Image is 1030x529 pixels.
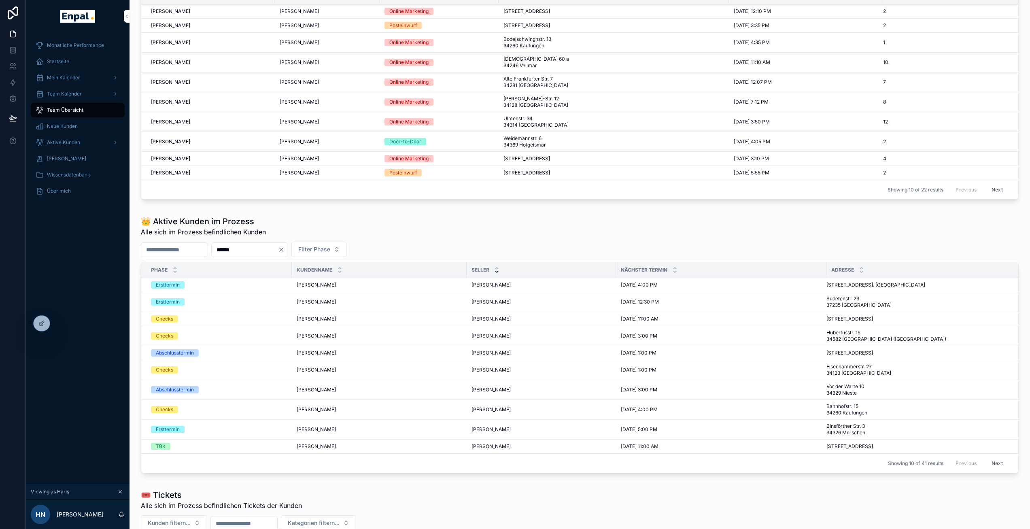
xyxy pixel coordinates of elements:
[503,96,724,108] a: [PERSON_NAME]-Str. 12 34128 [GEOGRAPHIC_DATA]
[280,138,319,145] span: [PERSON_NAME]
[734,138,878,145] a: [DATE] 4:05 PM
[621,267,667,273] span: Nächster Termin
[826,350,873,356] span: [STREET_ADDRESS]
[986,183,1009,196] button: Next
[280,59,319,66] span: [PERSON_NAME]
[503,76,619,89] span: Alte Frankfurter Str. 7 34281 [GEOGRAPHIC_DATA]
[297,299,462,305] a: [PERSON_NAME]
[734,99,878,105] a: [DATE] 7:12 PM
[148,519,191,527] span: Kunden filtern...
[621,387,657,393] span: [DATE] 3:00 PM
[297,350,336,356] span: [PERSON_NAME]
[31,135,125,150] a: Aktive Kunden
[883,99,886,105] span: 8
[883,79,1009,85] a: 7
[734,119,878,125] a: [DATE] 3:50 PM
[883,138,1009,145] a: 2
[503,22,724,29] a: [STREET_ADDRESS]
[389,118,429,125] div: Online Marketing
[156,281,180,289] div: Ersttermin
[503,36,593,49] span: Bodelschwinghstr. 13 34260 Kaufungen
[151,138,190,145] span: [PERSON_NAME]
[734,8,878,15] a: [DATE] 12:10 PM
[503,170,724,176] a: [STREET_ADDRESS]
[826,423,1009,436] a: Binsförther Str. 3 34326 Morschen
[297,333,462,339] a: [PERSON_NAME]
[156,332,173,340] div: Checks
[151,79,270,85] a: [PERSON_NAME]
[47,172,90,178] span: Wissensdatenbank
[621,299,659,305] span: [DATE] 12:30 PM
[151,267,168,273] span: Phase
[621,387,822,393] a: [DATE] 3:00 PM
[471,426,511,433] span: [PERSON_NAME]
[621,282,658,288] span: [DATE] 4:00 PM
[151,406,287,413] a: Checks
[151,281,287,289] a: Ersttermin
[47,74,80,81] span: Mein Kalender
[883,138,886,145] span: 2
[734,59,878,66] a: [DATE] 11:10 AM
[471,350,611,356] a: [PERSON_NAME]
[151,138,270,145] a: [PERSON_NAME]
[384,155,494,162] a: Online Marketing
[734,22,769,29] span: [DATE] 3:35 PM
[280,155,375,162] a: [PERSON_NAME]
[31,87,125,101] a: Team Kalender
[384,118,494,125] a: Online Marketing
[503,22,550,29] span: [STREET_ADDRESS]
[734,170,878,176] a: [DATE] 5:55 PM
[151,8,190,15] span: [PERSON_NAME]
[826,316,873,322] span: [STREET_ADDRESS]
[151,298,287,306] a: Ersttermin
[621,443,658,450] span: [DATE] 11:00 AM
[883,155,1009,162] a: 4
[471,367,511,373] span: [PERSON_NAME]
[47,42,104,49] span: Monatliche Performance
[826,443,1009,450] a: [STREET_ADDRESS]
[384,22,494,29] a: Posteinwurf
[503,155,724,162] a: [STREET_ADDRESS]
[280,119,375,125] a: [PERSON_NAME]
[47,58,69,65] span: Startseite
[151,99,270,105] a: [PERSON_NAME]
[471,299,611,305] a: [PERSON_NAME]
[888,187,943,193] span: Showing 10 of 22 results
[151,443,287,450] a: TBK
[621,333,822,339] a: [DATE] 3:00 PM
[471,367,611,373] a: [PERSON_NAME]
[297,350,462,356] a: [PERSON_NAME]
[734,59,770,66] span: [DATE] 11:10 AM
[888,460,943,467] span: Showing 10 of 41 results
[280,170,375,176] a: [PERSON_NAME]
[471,387,611,393] a: [PERSON_NAME]
[503,135,724,148] a: Weidemannstr. 6 34369 Hofgeismar
[826,383,896,396] span: Vor der Warte 10 34329 Nieste
[31,119,125,134] a: Neue Kunden
[883,8,1009,15] a: 2
[734,39,770,46] span: [DATE] 4:35 PM
[471,282,511,288] span: [PERSON_NAME]
[471,406,611,413] a: [PERSON_NAME]
[151,39,270,46] a: [PERSON_NAME]
[734,22,878,29] a: [DATE] 3:35 PM
[621,316,658,322] span: [DATE] 11:00 AM
[156,298,180,306] div: Ersttermin
[471,316,511,322] span: [PERSON_NAME]
[278,246,288,253] button: Clear
[389,169,417,176] div: Posteinwurf
[734,138,770,145] span: [DATE] 4:05 PM
[471,406,511,413] span: [PERSON_NAME]
[471,282,611,288] a: [PERSON_NAME]
[883,155,886,162] span: 4
[291,242,347,257] button: Select Button
[826,295,926,308] span: Sudetenstr. 23 37235 [GEOGRAPHIC_DATA]
[280,22,375,29] a: [PERSON_NAME]
[389,138,421,145] div: Door-to-Door
[503,56,604,69] span: [DEMOGRAPHIC_DATA] 60 a 34246 Vellmar
[621,406,822,413] a: [DATE] 4:00 PM
[503,76,724,89] a: Alte Frankfurter Str. 7 34281 [GEOGRAPHIC_DATA]
[986,457,1009,470] button: Next
[151,170,190,176] span: [PERSON_NAME]
[471,299,511,305] span: [PERSON_NAME]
